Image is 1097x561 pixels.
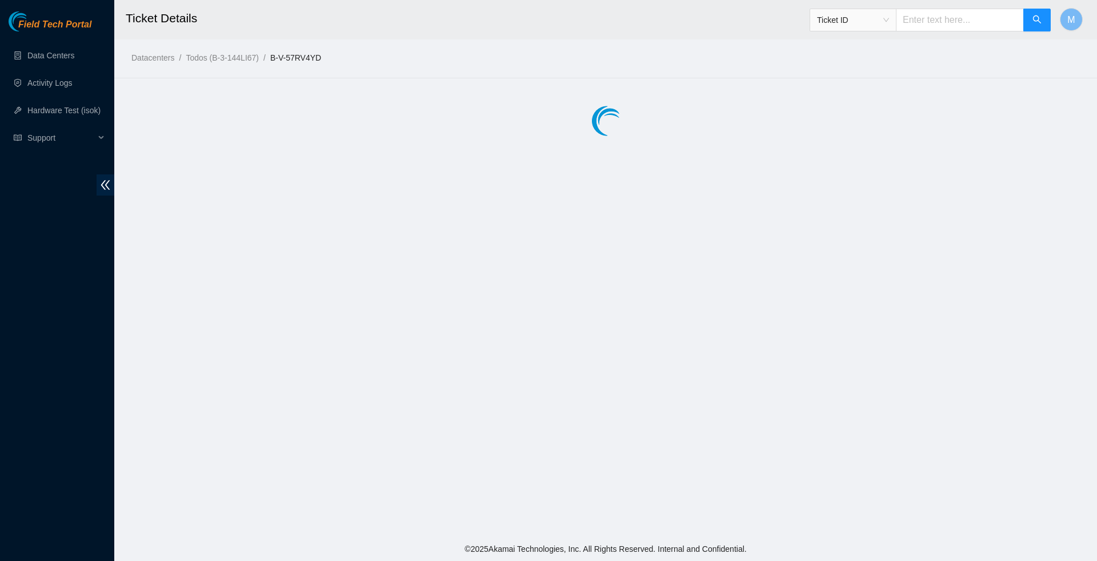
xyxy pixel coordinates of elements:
a: Todos (B-3-144LI67) [186,53,259,62]
span: / [263,53,266,62]
a: Datacenters [131,53,174,62]
a: Activity Logs [27,78,73,87]
a: Data Centers [27,51,74,60]
button: search [1023,9,1051,31]
span: search [1032,15,1042,26]
span: double-left [97,174,114,196]
span: read [14,134,22,142]
img: Akamai Technologies [9,11,58,31]
span: Field Tech Portal [18,19,91,30]
span: Support [27,126,95,149]
button: M [1060,8,1083,31]
span: Ticket ID [817,11,889,29]
input: Enter text here... [896,9,1024,31]
span: / [179,53,181,62]
span: M [1067,13,1075,27]
a: Hardware Test (isok) [27,106,101,115]
a: B-V-57RV4YD [270,53,321,62]
a: Akamai TechnologiesField Tech Portal [9,21,91,35]
footer: © 2025 Akamai Technologies, Inc. All Rights Reserved. Internal and Confidential. [114,537,1097,561]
